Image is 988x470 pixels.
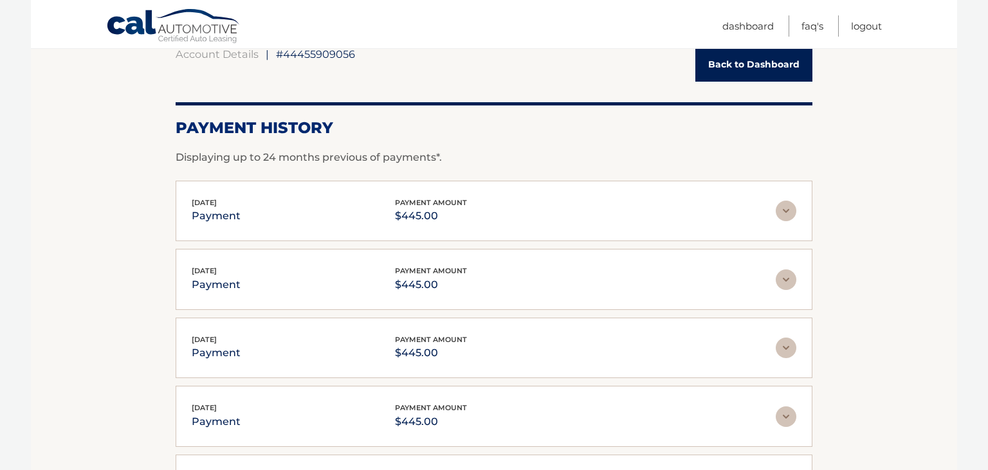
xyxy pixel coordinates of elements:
p: Displaying up to 24 months previous of payments*. [176,150,812,165]
span: [DATE] [192,403,217,412]
img: accordion-rest.svg [776,406,796,427]
span: #44455909056 [276,48,355,60]
span: payment amount [395,335,467,344]
img: accordion-rest.svg [776,338,796,358]
p: $445.00 [395,276,467,294]
a: FAQ's [801,15,823,37]
span: payment amount [395,403,467,412]
p: payment [192,276,241,294]
p: payment [192,207,241,225]
img: accordion-rest.svg [776,269,796,290]
p: $445.00 [395,344,467,362]
span: | [266,48,269,60]
img: accordion-rest.svg [776,201,796,221]
span: payment amount [395,198,467,207]
p: payment [192,344,241,362]
p: $445.00 [395,207,467,225]
span: [DATE] [192,266,217,275]
span: [DATE] [192,335,217,344]
a: Cal Automotive [106,8,241,46]
p: payment [192,413,241,431]
span: payment amount [395,266,467,275]
p: $445.00 [395,413,467,431]
a: Back to Dashboard [695,48,812,82]
a: Account Details [176,48,259,60]
span: [DATE] [192,198,217,207]
a: Dashboard [722,15,774,37]
a: Logout [851,15,882,37]
h2: Payment History [176,118,812,138]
